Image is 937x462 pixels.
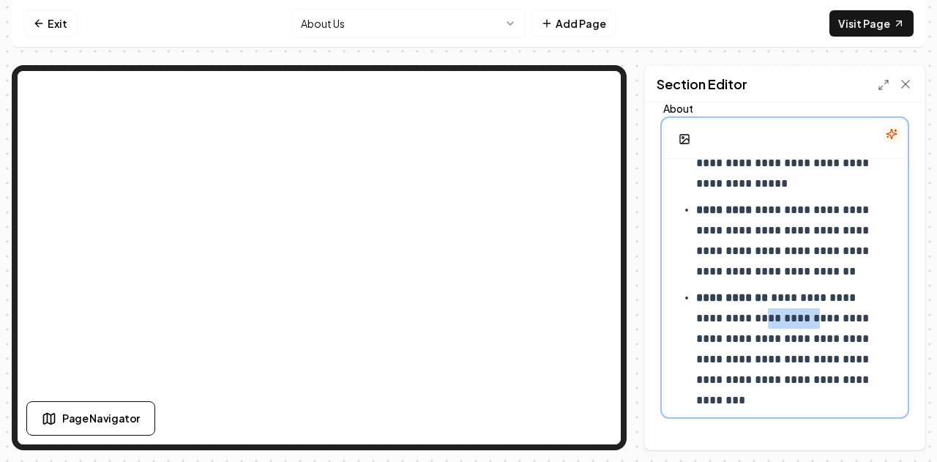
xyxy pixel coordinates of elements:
span: Page Navigator [62,411,140,426]
a: Visit Page [829,10,914,37]
label: About [663,103,906,113]
button: Add Image [670,126,699,152]
h2: Section Editor [657,74,747,94]
button: Add Page [531,10,616,37]
a: Exit [23,10,77,37]
button: Page Navigator [26,401,155,436]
